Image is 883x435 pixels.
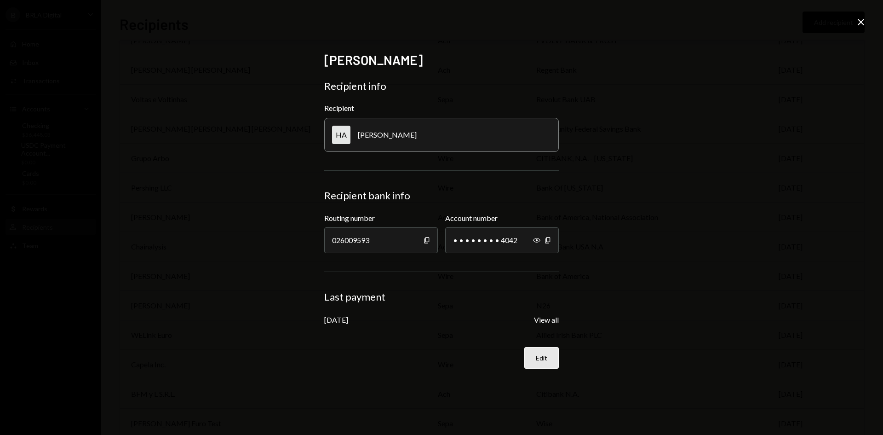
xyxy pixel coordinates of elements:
div: Recipient info [324,80,559,93]
div: Recipient [324,104,559,112]
div: [DATE] [324,315,348,324]
button: Edit [524,347,559,369]
label: Routing number [324,213,438,224]
div: 026009593 [324,227,438,253]
button: View all [534,315,559,325]
div: • • • • • • • • 4042 [445,227,559,253]
h2: [PERSON_NAME] [324,51,559,69]
div: HA [332,126,350,144]
div: Recipient bank info [324,189,559,202]
div: [PERSON_NAME] [358,130,417,139]
label: Account number [445,213,559,224]
div: Last payment [324,290,559,303]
